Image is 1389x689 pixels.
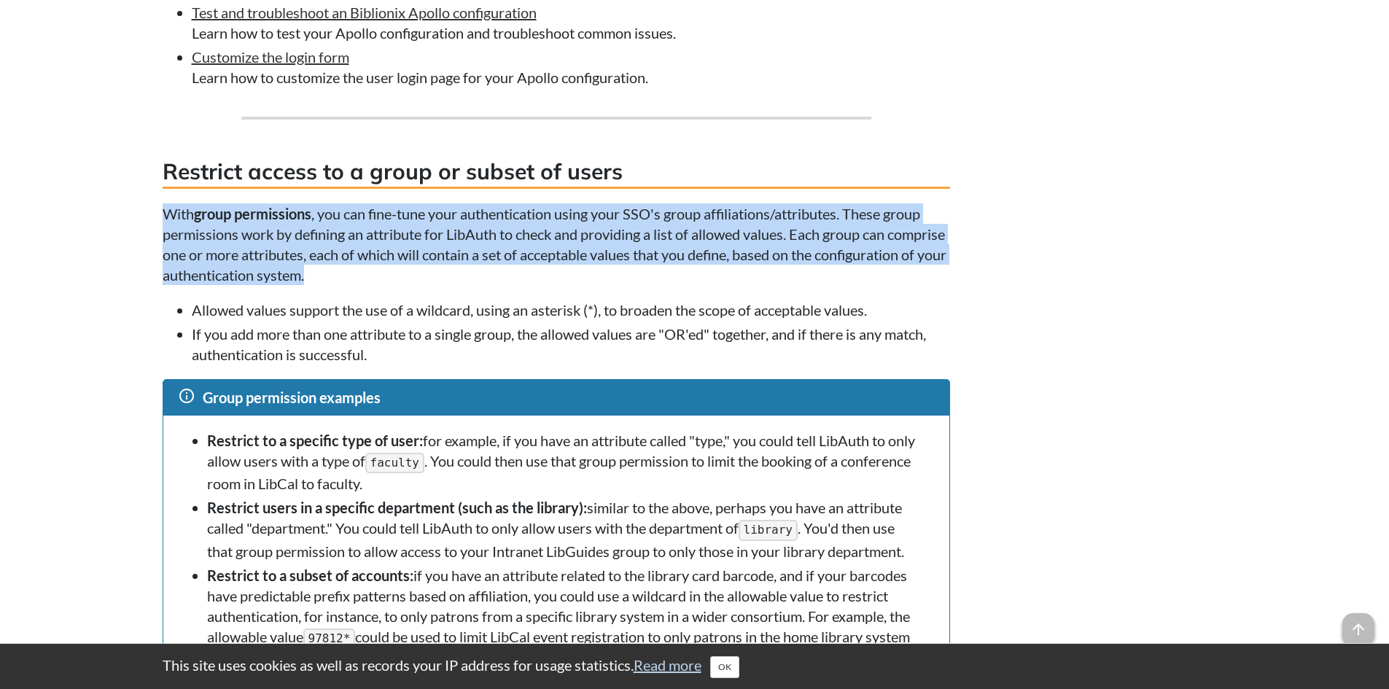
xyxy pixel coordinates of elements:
kbd: 97812* [303,628,356,649]
kbd: faculty [365,453,424,473]
strong: group permissions [194,205,311,222]
li: similar to the above, perhaps you have an attribute called "department." You could tell LibAuth t... [207,497,935,561]
a: Test and troubleshoot an Biblionix Apollo configuration [192,4,537,21]
li: Learn how to customize the user login page for your Apollo configuration. [192,47,950,87]
kbd: library [739,520,798,540]
span: Group permission examples [203,389,381,406]
li: If you add more than one attribute to a single group, the allowed values are "OR'ed" together, an... [192,324,950,365]
strong: Restrict users in a specific department (such as the library): [207,499,587,516]
li: Allowed values support the use of a wildcard, using an asterisk (*), to broaden the scope of acce... [192,300,950,320]
p: With , you can fine-tune your authentication using your SSO's group affiliations/attributes. Thes... [163,203,950,285]
h3: Restrict access to a group or subset of users [163,156,950,189]
li: for example, if you have an attribute called "type," you could tell LibAuth to only allow users w... [207,430,935,494]
strong: Restrict to a subset of accounts: [207,567,413,584]
a: arrow_upward [1342,615,1374,632]
strong: Restrict to a specific type of user: [207,432,423,449]
span: arrow_upward [1342,613,1374,645]
a: Customize the login form [192,48,349,66]
div: This site uses cookies as well as records your IP address for usage statistics. [148,655,1242,678]
a: Read more [634,656,701,674]
li: Learn how to test your Apollo configuration and troubleshoot common issues. [192,2,950,43]
span: info [178,387,195,405]
li: if you have an attribute related to the library card barcode, and if your barcodes have predictab... [207,565,935,669]
button: Close [710,656,739,678]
